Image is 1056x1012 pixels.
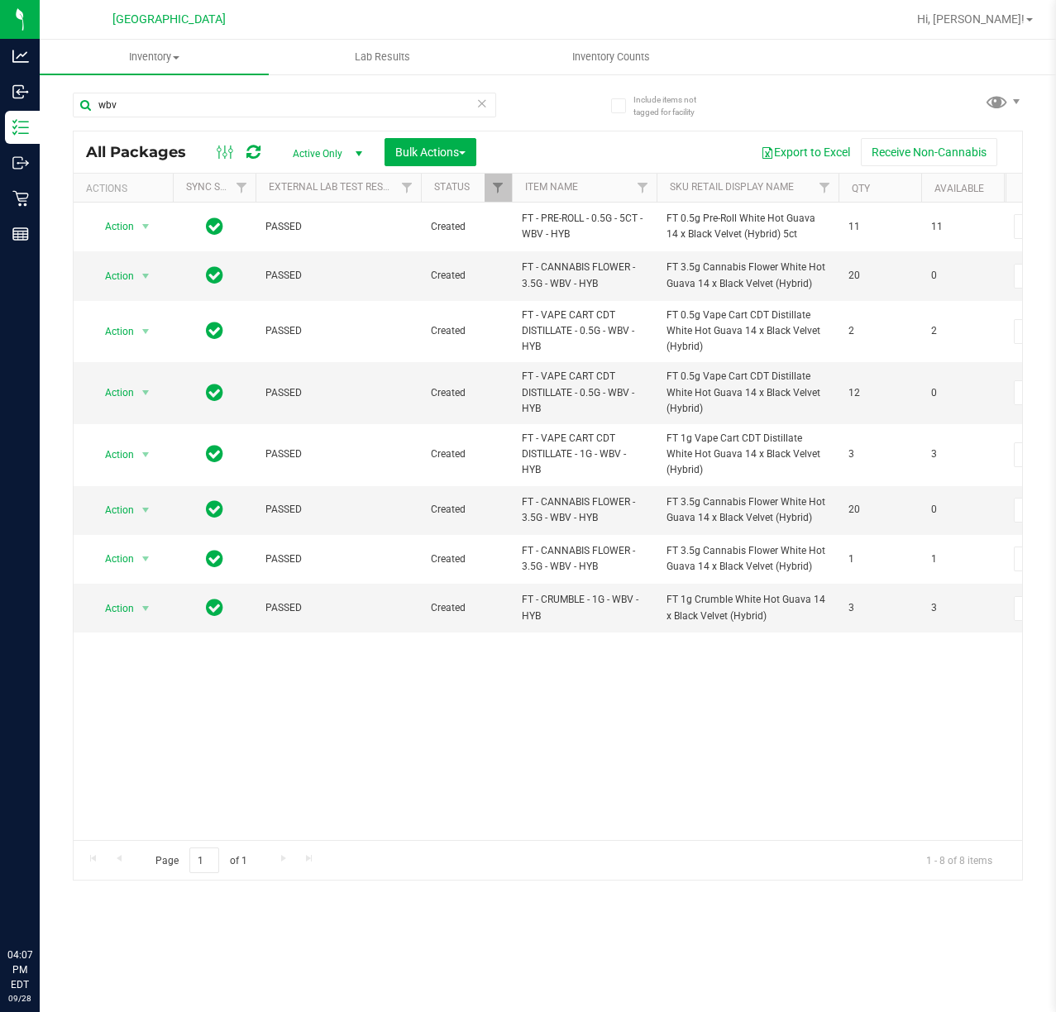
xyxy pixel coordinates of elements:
span: Created [431,446,502,462]
span: FT 0.5g Vape Cart CDT Distillate White Hot Guava 14 x Black Velvet (Hybrid) [667,369,829,417]
span: PASSED [265,446,411,462]
span: PASSED [265,551,411,567]
span: select [136,597,156,620]
p: 09/28 [7,992,32,1005]
span: Created [431,600,502,616]
span: Action [90,265,135,288]
a: Inventory Counts [497,40,726,74]
span: PASSED [265,600,411,616]
span: 12 [848,385,911,401]
span: In Sync [206,498,223,521]
button: Bulk Actions [385,138,476,166]
span: FT 3.5g Cannabis Flower White Hot Guava 14 x Black Velvet (Hybrid) [667,494,829,526]
span: 3 [848,446,911,462]
a: Filter [485,174,512,202]
span: 3 [931,600,994,616]
span: FT 3.5g Cannabis Flower White Hot Guava 14 x Black Velvet (Hybrid) [667,260,829,291]
span: All Packages [86,143,203,161]
div: Actions [86,183,166,194]
span: 11 [931,219,994,235]
span: In Sync [206,319,223,342]
span: Action [90,381,135,404]
a: Sku Retail Display Name [670,181,794,193]
span: PASSED [265,219,411,235]
span: FT - CANNABIS FLOWER - 3.5G - WBV - HYB [522,260,647,291]
span: FT 1g Vape Cart CDT Distillate White Hot Guava 14 x Black Velvet (Hybrid) [667,431,829,479]
span: Created [431,385,502,401]
span: PASSED [265,323,411,339]
span: FT 1g Crumble White Hot Guava 14 x Black Velvet (Hybrid) [667,592,829,623]
iframe: Resource center [17,880,66,929]
span: Lab Results [332,50,432,64]
span: 2 [931,323,994,339]
span: 11 [848,219,911,235]
span: 0 [931,502,994,518]
span: In Sync [206,381,223,404]
a: Status [434,181,470,193]
span: Action [90,499,135,522]
inline-svg: Inbound [12,84,29,100]
span: select [136,215,156,238]
span: 1 - 8 of 8 items [913,847,1006,872]
span: Bulk Actions [395,146,466,159]
span: FT - CANNABIS FLOWER - 3.5G - WBV - HYB [522,543,647,575]
span: select [136,265,156,288]
span: Created [431,219,502,235]
span: In Sync [206,215,223,238]
span: 0 [931,268,994,284]
inline-svg: Reports [12,226,29,242]
inline-svg: Retail [12,190,29,207]
span: FT - PRE-ROLL - 0.5G - 5CT - WBV - HYB [522,211,647,242]
span: Action [90,443,135,466]
a: Filter [629,174,657,202]
span: [GEOGRAPHIC_DATA] [112,12,226,26]
span: FT 3.5g Cannabis Flower White Hot Guava 14 x Black Velvet (Hybrid) [667,543,829,575]
span: Include items not tagged for facility [633,93,716,118]
button: Export to Excel [750,138,861,166]
span: 1 [848,551,911,567]
span: In Sync [206,264,223,287]
span: select [136,320,156,343]
input: 1 [189,847,219,873]
span: Created [431,551,502,567]
p: 04:07 PM EDT [7,948,32,992]
span: 3 [848,600,911,616]
a: Item Name [525,181,578,193]
span: Created [431,323,502,339]
span: 20 [848,502,911,518]
span: 20 [848,268,911,284]
inline-svg: Analytics [12,48,29,64]
a: Available [934,183,984,194]
span: FT 0.5g Vape Cart CDT Distillate White Hot Guava 14 x Black Velvet (Hybrid) [667,308,829,356]
inline-svg: Outbound [12,155,29,171]
a: Filter [394,174,421,202]
a: External Lab Test Result [269,181,399,193]
span: Action [90,320,135,343]
span: FT - VAPE CART CDT DISTILLATE - 1G - WBV - HYB [522,431,647,479]
span: Hi, [PERSON_NAME]! [917,12,1025,26]
span: PASSED [265,268,411,284]
span: In Sync [206,442,223,465]
span: select [136,499,156,522]
a: Inventory [40,40,269,74]
span: PASSED [265,502,411,518]
span: PASSED [265,385,411,401]
span: 2 [848,323,911,339]
a: Sync Status [186,181,250,193]
span: Action [90,597,135,620]
a: Lab Results [269,40,498,74]
span: Inventory [40,50,269,64]
input: Search Package ID, Item Name, SKU, Lot or Part Number... [73,93,496,117]
inline-svg: Inventory [12,119,29,136]
span: FT - CANNABIS FLOWER - 3.5G - WBV - HYB [522,494,647,526]
span: select [136,547,156,570]
a: Qty [852,183,870,194]
span: 3 [931,446,994,462]
span: FT 0.5g Pre-Roll White Hot Guava 14 x Black Velvet (Hybrid) 5ct [667,211,829,242]
span: FT - VAPE CART CDT DISTILLATE - 0.5G - WBV - HYB [522,308,647,356]
span: Inventory Counts [550,50,672,64]
a: Filter [811,174,839,202]
span: Clear [476,93,488,114]
span: Page of 1 [141,847,260,873]
span: Action [90,215,135,238]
